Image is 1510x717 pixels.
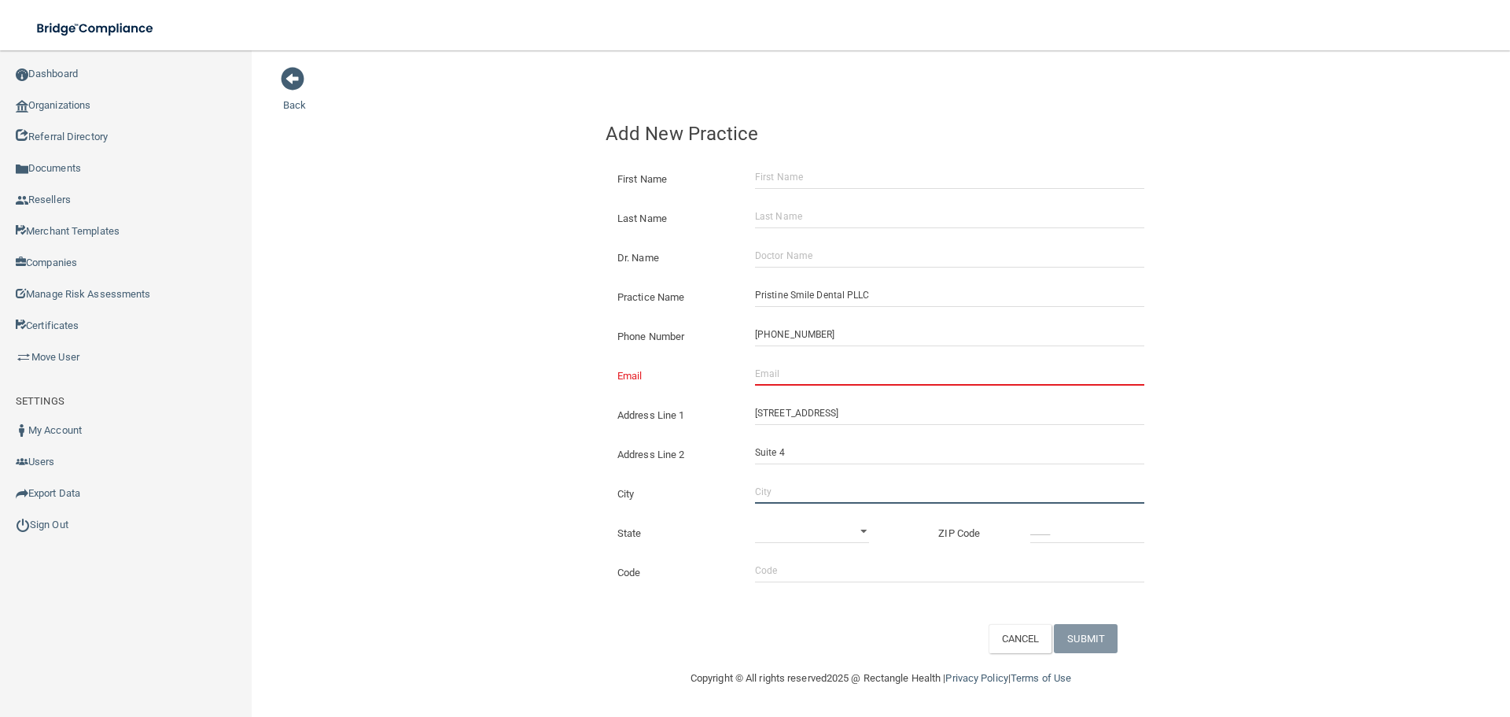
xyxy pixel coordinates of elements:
[755,480,1144,504] input: City
[945,672,1007,684] a: Privacy Policy
[606,327,743,346] label: Phone Number
[24,13,168,45] img: bridge_compliance_login_screen.278c3ca4.svg
[16,456,28,468] img: icon-users.e205127d.png
[606,209,743,228] label: Last Name
[926,524,1018,543] label: ZIP Code
[755,165,1144,189] input: First Name
[755,401,1144,425] input: Address Line 1
[606,524,743,543] label: State
[16,163,28,176] img: icon-documents.8dae5593.png
[755,559,1144,582] input: Code
[16,100,28,113] img: organization-icon.f8decf85.png
[606,170,743,189] label: First Name
[606,288,743,307] label: Practice Name
[755,205,1144,228] input: Last Name
[16,487,28,500] img: icon-export.b9366987.png
[1030,519,1144,543] input: _____
[606,367,743,386] label: Email
[16,392,64,411] label: SETTINGS
[606,564,743,582] label: Code
[606,445,743,464] label: Address Line 2
[755,323,1144,346] input: (___) ___-____
[755,441,1144,464] input: Address Line 2
[283,80,306,111] a: Back
[606,124,1156,144] h4: Add New Practice
[594,653,1168,704] div: Copyright © All rights reserved 2025 @ Rectangle Health | |
[16,424,28,437] img: ic_user_dark.df1a06c3.png
[16,68,28,81] img: ic_dashboard_dark.d01f4a41.png
[755,362,1144,386] input: Email
[1054,624,1118,653] button: SUBMIT
[606,485,743,504] label: City
[755,244,1144,268] input: Doctor Name
[606,406,743,425] label: Address Line 1
[989,624,1052,653] button: CANCEL
[16,518,30,532] img: ic_power_dark.7ecde6b1.png
[606,249,743,268] label: Dr. Name
[16,194,28,207] img: ic_reseller.de258add.png
[755,283,1144,307] input: Practice Name
[1011,672,1071,684] a: Terms of Use
[16,349,31,365] img: briefcase.64adab9b.png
